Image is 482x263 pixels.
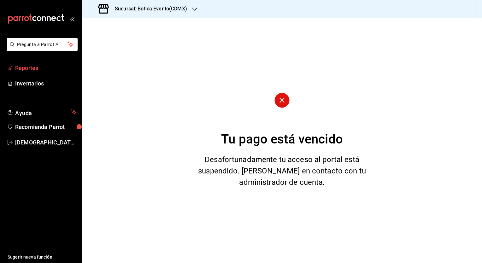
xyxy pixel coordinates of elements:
span: Sugerir nueva función [8,254,77,260]
div: Desafortunadamente tu acceso al portal está suspendido. [PERSON_NAME] en contacto con tu administ... [197,154,368,188]
button: Pregunta a Parrot AI [7,38,78,51]
span: Reportes [15,64,77,72]
span: Ayuda [15,108,68,116]
button: open_drawer_menu [69,16,74,21]
span: Inventarios [15,79,77,88]
span: Pregunta a Parrot AI [17,41,68,48]
h3: Sucursal: Botica Evento(CDMX) [110,5,187,13]
span: Recomienda Parrot [15,123,77,131]
a: Pregunta a Parrot AI [4,46,78,52]
span: [DEMOGRAPHIC_DATA][PERSON_NAME][DATE] [15,138,77,147]
div: Tu pago está vencido [221,130,343,149]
